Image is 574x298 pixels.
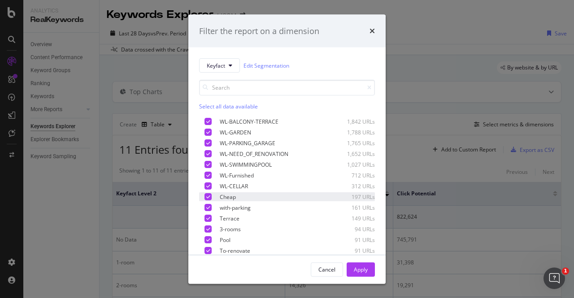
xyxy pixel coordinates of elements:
[331,214,375,222] div: 149 URLs
[207,61,225,69] span: Keyfact
[331,128,375,136] div: 1,788 URLs
[199,80,375,95] input: Search
[220,139,275,147] div: WL-PARKING_GARAGE
[331,117,375,125] div: 1,842 URLs
[244,60,289,70] a: Edit Segmentation
[220,171,254,179] div: WL-Furnished
[331,236,375,243] div: 91 URLs
[331,246,375,254] div: 91 URLs
[318,265,335,273] div: Cancel
[331,160,375,168] div: 1,027 URLs
[220,160,272,168] div: WL-SWIMMINGPOOL
[331,203,375,211] div: 161 URLs
[188,14,386,284] div: modal
[220,193,236,200] div: Cheap
[331,193,375,200] div: 197 URLs
[220,225,241,233] div: 3-rooms
[370,25,375,37] div: times
[347,262,375,276] button: Apply
[220,150,288,157] div: WL-NEED_OF_RENOVATION
[220,182,248,190] div: WL-CELLAR
[331,171,375,179] div: 712 URLs
[331,150,375,157] div: 1,652 URLs
[331,225,375,233] div: 94 URLs
[331,139,375,147] div: 1,765 URLs
[354,265,368,273] div: Apply
[199,58,240,73] button: Keyfact
[562,268,569,275] span: 1
[220,214,239,222] div: Terrace
[311,262,343,276] button: Cancel
[220,128,251,136] div: WL-GARDEN
[220,236,230,243] div: Pool
[544,268,565,289] iframe: Intercom live chat
[220,203,251,211] div: with-parking
[199,103,375,110] div: Select all data available
[331,182,375,190] div: 312 URLs
[220,117,278,125] div: WL-BALCONY-TERRACE
[220,246,250,254] div: To-renovate
[199,25,319,37] div: Filter the report on a dimension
